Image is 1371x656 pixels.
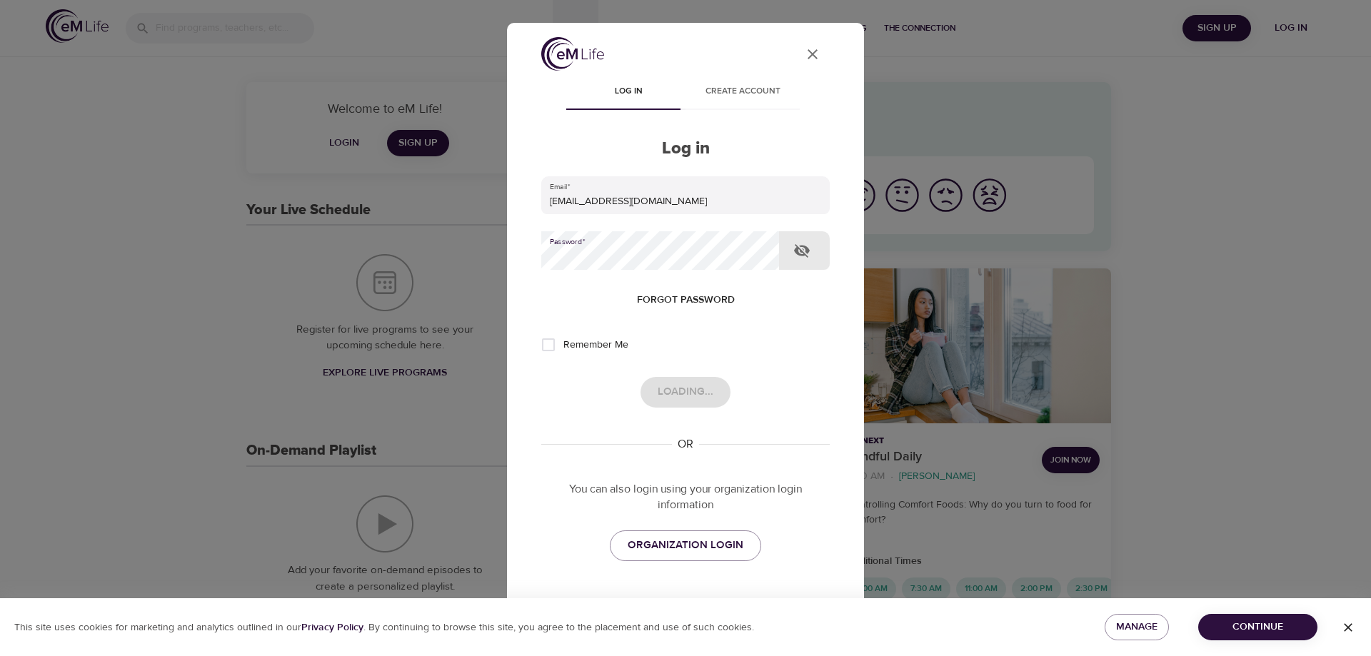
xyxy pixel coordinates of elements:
button: Forgot password [631,287,740,313]
button: close [795,37,830,71]
span: ORGANIZATION LOGIN [628,536,743,555]
div: disabled tabs example [541,76,830,110]
span: Remember Me [563,338,628,353]
span: Forgot password [637,291,735,309]
b: Privacy Policy [301,621,363,634]
span: Create account [694,84,791,99]
img: logo [541,37,604,71]
span: Manage [1116,618,1157,636]
h2: Log in [541,138,830,159]
p: You can also login using your organization login information [541,481,830,514]
a: ORGANIZATION LOGIN [610,530,761,560]
span: Continue [1210,618,1306,636]
span: Log in [580,84,677,99]
div: OR [672,436,699,453]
